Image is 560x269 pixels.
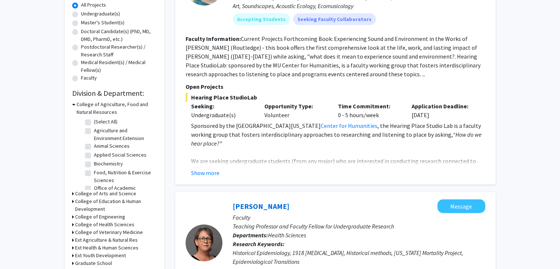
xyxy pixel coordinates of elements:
mat-chip: Seeking Faculty Collaborators [293,13,376,25]
label: All Projects [81,1,106,9]
p: Faculty [233,213,485,222]
div: 0 - 5 hours/week [332,102,406,119]
h3: College of Education & Human Development [75,198,157,213]
mat-chip: Accepting Students [233,13,290,25]
label: Postdoctoral Researcher(s) / Research Staff [81,43,157,59]
label: Medical Resident(s) / Medical Fellow(s) [81,59,157,74]
div: Historical Epidemiology, 1918 [MEDICAL_DATA], Historical methods, [US_STATE] Mortality Project, E... [233,248,485,266]
p: Time Commitment: [338,102,401,111]
div: [DATE] [406,102,480,119]
label: Undergraduate(s) [81,10,120,18]
p: Sponsored by the [GEOGRAPHIC_DATA][US_STATE] , the Hearing Place Studio Lab is a faculty working ... [191,121,485,148]
h3: College of Engineering [75,213,125,221]
div: Volunteer [259,102,332,119]
span: Health Sciences [268,231,306,239]
label: Office of Academic Programs [94,184,155,200]
p: Open Projects [186,82,485,91]
label: Animal Sciences [94,142,130,150]
a: [PERSON_NAME] [233,202,289,211]
span: Hearing Place StudioLab [186,93,485,102]
p: Seeking: [191,102,254,111]
h3: Ext Youth Development [75,252,126,259]
b: Departments: [233,231,268,239]
label: Applied Social Sciences [94,151,147,159]
label: (Select All) [94,118,117,126]
p: Teaching Professor and Faculty Fellow for Undergraduate Research [233,222,485,231]
h3: Ext Agriculture & Natural Res [75,236,138,244]
p: Application Deadline: [412,102,474,111]
p: We are seeking undergraduate students (from any major) who are interested in conducting research ... [191,157,485,201]
h3: College of Arts and Science [75,190,136,198]
h3: College of Health Sciences [75,221,134,228]
div: Undergraduate(s) [191,111,254,119]
h3: Ext Health & Human Sciences [75,244,138,252]
h3: College of Veterinary Medicine [75,228,143,236]
label: Faculty [81,74,97,82]
button: Message Carolyn Orbann [437,199,485,213]
iframe: Chat [6,236,31,263]
label: Food, Nutrition & Exercise Sciences [94,169,155,184]
a: Center for Humanities [321,122,377,129]
p: Opportunity Type: [264,102,327,111]
label: Biochemistry [94,160,123,168]
button: Show more [191,168,219,177]
h3: College of Agriculture, Food and Natural Resources [77,101,157,116]
label: Agriculture and Environment Extension [94,127,155,142]
b: Faculty Information: [186,35,241,42]
h2: Division & Department: [72,89,157,98]
label: Master's Student(s) [81,19,124,27]
fg-read-more: Current Projects Forthcoming Book: Experiencing Sound and Environment in the Works of [PERSON_NAM... [186,35,480,78]
b: Research Keywords: [233,240,285,248]
label: Doctoral Candidate(s) (PhD, MD, DMD, PharmD, etc.) [81,28,157,43]
h3: Graduate School [75,259,112,267]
